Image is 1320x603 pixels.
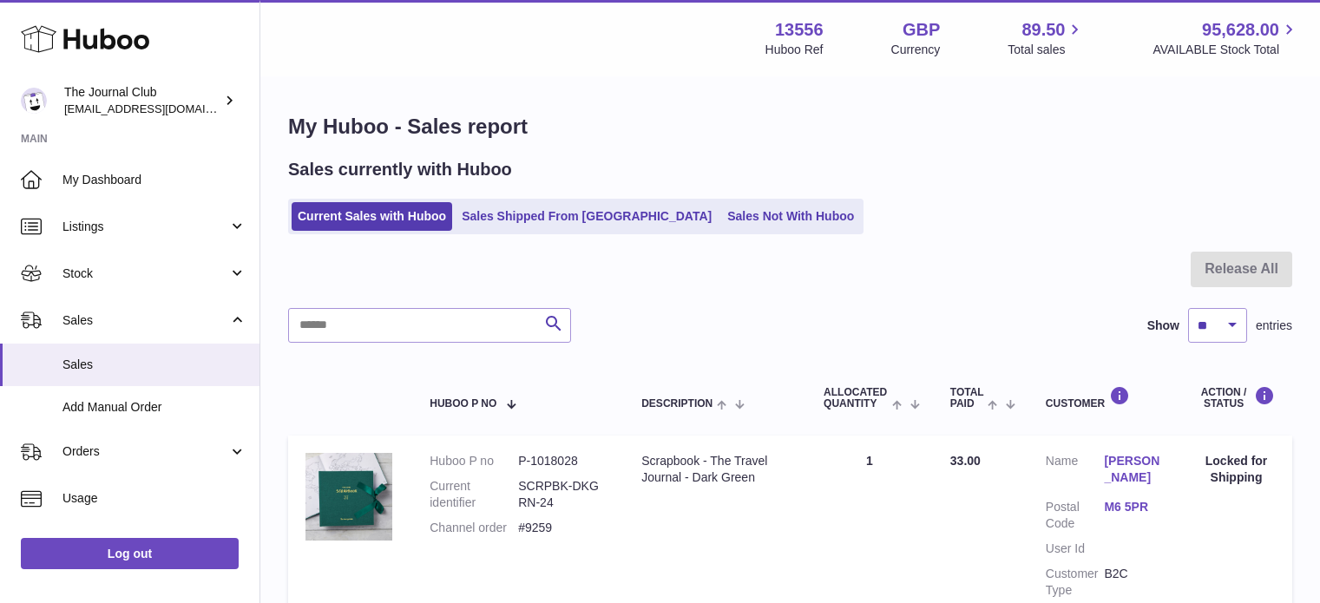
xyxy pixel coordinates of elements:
dd: B2C [1104,566,1163,599]
div: Scrapbook - The Travel Journal - Dark Green [641,453,789,486]
dt: User Id [1046,541,1105,557]
a: M6 5PR [1104,499,1163,515]
a: Sales Not With Huboo [721,202,860,231]
h1: My Huboo - Sales report [288,113,1292,141]
span: Total paid [950,387,984,410]
a: 89.50 Total sales [1008,18,1085,58]
span: 89.50 [1021,18,1065,42]
span: 95,628.00 [1202,18,1279,42]
dt: Name [1046,453,1105,490]
div: Currency [891,42,941,58]
span: Sales [62,357,246,373]
span: 33.00 [950,454,981,468]
div: Locked for Shipping [1198,453,1275,486]
div: Customer [1046,386,1163,410]
dt: Customer Type [1046,566,1105,599]
dt: Channel order [430,520,518,536]
span: My Dashboard [62,172,246,188]
div: Action / Status [1198,386,1275,410]
span: Orders [62,443,228,460]
span: Description [641,398,713,410]
span: Listings [62,219,228,235]
span: [EMAIL_ADDRESS][DOMAIN_NAME] [64,102,255,115]
img: 135561733127634.png [305,453,392,540]
a: Sales Shipped From [GEOGRAPHIC_DATA] [456,202,718,231]
div: Huboo Ref [765,42,824,58]
a: [PERSON_NAME] [1104,453,1163,486]
dd: P-1018028 [518,453,607,469]
dt: Current identifier [430,478,518,511]
label: Show [1147,318,1179,334]
span: Usage [62,490,246,507]
dd: #9259 [518,520,607,536]
span: Sales [62,312,228,329]
dd: SCRPBK-DKGRN-24 [518,478,607,511]
dt: Huboo P no [430,453,518,469]
strong: 13556 [775,18,824,42]
a: 95,628.00 AVAILABLE Stock Total [1153,18,1299,58]
dt: Postal Code [1046,499,1105,532]
span: Stock [62,265,228,282]
h2: Sales currently with Huboo [288,158,512,181]
img: hello@thejournalclub.co.uk [21,88,47,114]
span: Huboo P no [430,398,496,410]
a: Log out [21,538,239,569]
span: entries [1256,318,1292,334]
span: Add Manual Order [62,399,246,416]
span: ALLOCATED Quantity [824,387,888,410]
strong: GBP [903,18,940,42]
div: The Journal Club [64,84,220,117]
a: Current Sales with Huboo [292,202,452,231]
span: AVAILABLE Stock Total [1153,42,1299,58]
span: Total sales [1008,42,1085,58]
